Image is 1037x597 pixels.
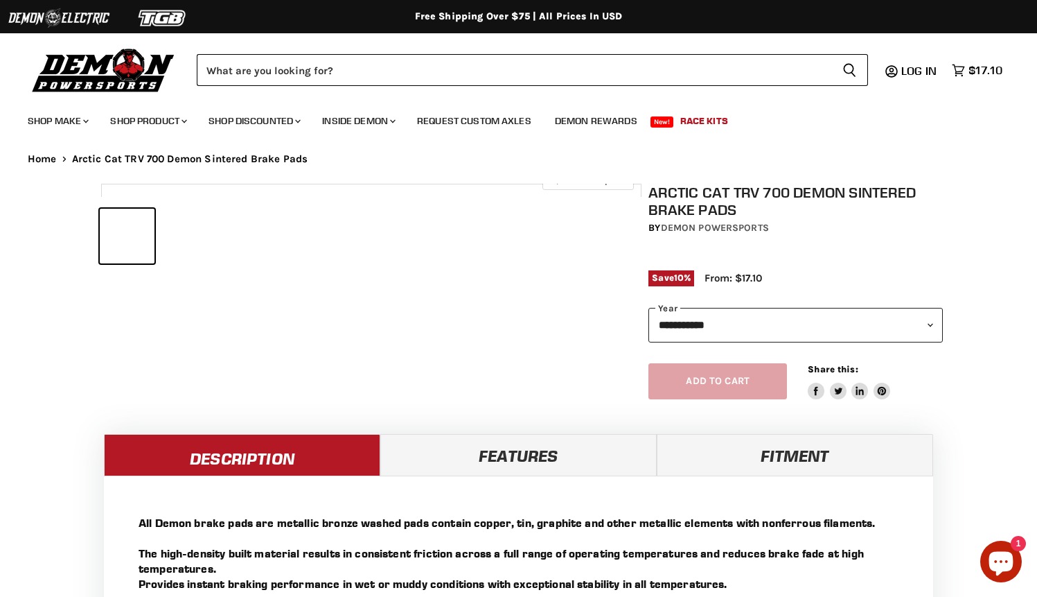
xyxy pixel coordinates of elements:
select: year [648,308,943,342]
img: Demon Electric Logo 2 [7,5,111,31]
ul: Main menu [17,101,999,135]
a: Home [28,153,57,165]
div: by [648,220,943,236]
span: Log in [901,64,937,78]
span: Arctic Cat TRV 700 Demon Sintered Brake Pads [72,153,308,165]
a: Description [104,434,380,476]
img: Demon Powersports [28,45,179,94]
span: From: $17.10 [704,272,762,284]
form: Product [197,54,868,86]
button: Search [831,54,868,86]
a: Demon Rewards [544,107,648,135]
a: Demon Powersports [661,222,769,234]
span: New! [650,116,674,128]
h1: Arctic Cat TRV 700 Demon Sintered Brake Pads [648,184,943,218]
a: Request Custom Axles [407,107,542,135]
button: Arctic Cat TRV 700 Demon Sintered Brake Pads thumbnail [100,209,154,263]
a: Shop Discounted [198,107,309,135]
span: 10 [674,272,684,283]
a: $17.10 [945,60,1009,80]
img: TGB Logo 2 [111,5,215,31]
a: Inside Demon [312,107,404,135]
a: Shop Make [17,107,97,135]
a: Shop Product [100,107,195,135]
inbox-online-store-chat: Shopify online store chat [976,541,1026,586]
span: $17.10 [968,64,1002,77]
a: Race Kits [670,107,738,135]
a: Fitment [657,434,933,476]
span: Click to expand [549,175,626,185]
a: Features [380,434,657,476]
aside: Share this: [808,363,890,400]
input: Search [197,54,831,86]
a: Log in [895,64,945,77]
span: Save % [648,270,694,286]
span: Share this: [808,364,858,374]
